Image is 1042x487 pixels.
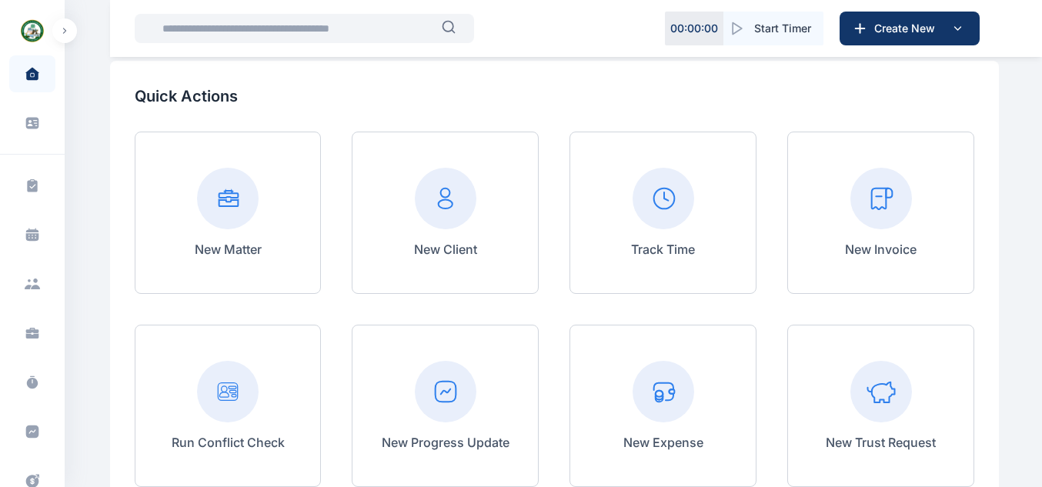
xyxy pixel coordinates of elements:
[135,85,974,107] p: Quick Actions
[840,12,980,45] button: Create New
[754,21,811,36] span: Start Timer
[631,240,695,259] p: Track Time
[826,433,936,452] p: New Trust Request
[172,433,285,452] p: Run Conflict Check
[414,240,477,259] p: New Client
[382,433,509,452] p: New Progress Update
[195,240,262,259] p: New Matter
[868,21,948,36] span: Create New
[670,21,718,36] p: 00 : 00 : 00
[723,12,823,45] button: Start Timer
[845,240,917,259] p: New Invoice
[623,433,703,452] p: New Expense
